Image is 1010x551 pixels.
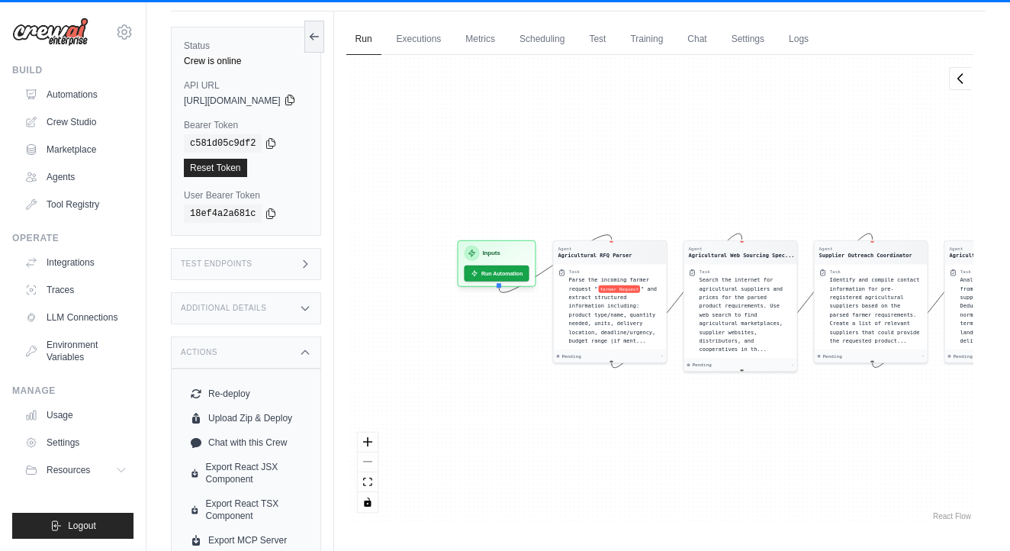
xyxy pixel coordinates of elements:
a: Automations [18,82,133,107]
h3: Test Endpoints [181,259,252,269]
a: Environment Variables [18,333,133,369]
code: c581d05c9df2 [184,134,262,153]
a: Training [621,24,672,56]
span: " and extract structured information including: product type/name, quantity needed, units, delive... [568,285,657,343]
a: Metrics [456,24,504,56]
div: Parse the incoming farmer request "{farmer Request}" and extract structured information including... [568,275,661,345]
button: zoom in [358,433,378,453]
a: Tool Registry [18,192,133,217]
button: Re-deploy [184,382,308,406]
span: farmer Request [598,285,640,293]
a: Scheduling [510,24,574,56]
h3: Inputs [482,249,500,258]
div: Manage [12,385,133,397]
span: Parse the incoming farmer request " [568,277,648,292]
label: Bearer Token [184,119,308,131]
button: Upload Zip & Deploy [184,406,308,430]
a: Test [580,24,615,56]
a: Usage [18,403,133,427]
div: Operate [12,232,133,244]
a: Run [346,24,381,56]
div: Crew is online [184,55,308,67]
a: Executions [388,24,451,56]
button: toggle interactivity [358,492,378,512]
g: Edge from inputsNode to db84631105875ea777fca0a15a2efbf9 [499,235,611,292]
a: Export React TSX Component [184,491,308,528]
a: Reset Token [184,159,247,177]
button: Resources [18,458,133,482]
a: Integrations [18,250,133,275]
div: - [660,353,663,359]
a: Agents [18,165,133,189]
label: Status [184,40,308,52]
g: Edge from db84631105875ea777fca0a15a2efbf9 to 4e9c11a8f4c88d0955839dc8c6403cfb [611,234,741,368]
a: Chat [678,24,716,56]
a: LLM Connections [18,305,133,330]
a: Chat with this Crew [184,430,308,455]
div: Build [12,64,133,76]
span: Logout [68,520,96,532]
div: Agricultural RFQ Parser [558,252,632,259]
a: Settings [18,430,133,455]
iframe: Chat Widget [668,24,1010,551]
span: [URL][DOMAIN_NAME] [184,95,281,107]
label: User Bearer Token [184,189,308,201]
h3: Actions [181,348,217,357]
a: Traces [18,278,133,302]
span: Pending [561,353,581,359]
div: Task [568,269,579,275]
a: Settings [722,24,774,56]
code: 18ef4a2a681c [184,205,262,223]
div: InputsRun Automation [457,240,536,287]
img: Logo [12,18,88,47]
a: Export React JSX Component [184,455,308,491]
div: React Flow controls [358,433,378,512]
div: AgentAgricultural RFQ ParserTaskParse the incoming farmer request "farmer Request" and extract st... [552,240,667,363]
button: Run Automation [464,266,529,282]
span: Resources [47,464,90,476]
a: Logs [780,24,818,56]
div: Agent [558,246,632,252]
label: API URL [184,79,308,92]
button: fit view [358,472,378,492]
h3: Additional Details [181,304,266,313]
a: Crew Studio [18,110,133,134]
a: Marketplace [18,137,133,162]
button: Logout [12,513,133,539]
